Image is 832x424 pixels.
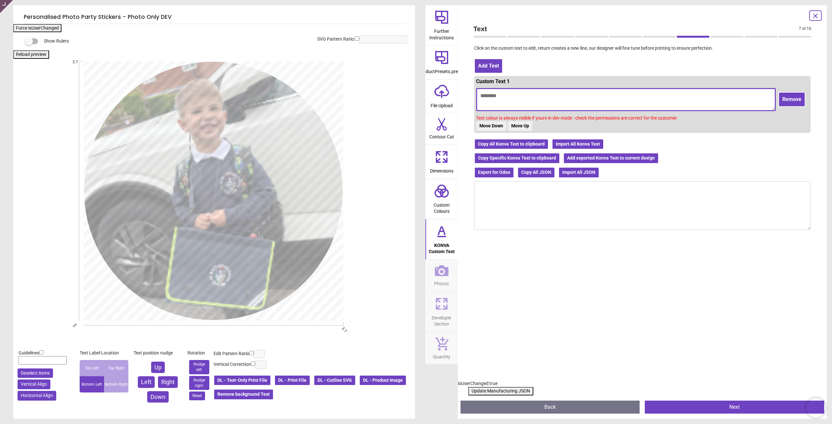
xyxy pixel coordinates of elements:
[806,398,825,418] iframe: Brevo live chat
[13,50,49,59] button: Reload preview
[458,380,827,387] div: isUserChanged: true
[13,24,61,32] button: Force isUserChanged
[274,375,310,386] button: DL - Print File
[430,165,453,174] span: Dimensions
[317,36,355,43] label: SVG Pattern Ratio:
[431,99,453,109] span: File Upload
[214,389,274,400] button: Remove background Test
[468,45,817,52] p: Click on the custom text to edit, return creates a new line, our designer will fine tune before p...
[425,179,458,219] button: Custom Colours
[425,80,458,113] button: File Upload
[419,65,464,75] span: productPresets.preset
[474,24,799,33] span: Text
[476,78,510,84] span: Custom Text 1
[138,376,155,388] button: Left
[778,92,805,107] button: Remove
[434,277,449,287] span: Photos
[425,145,458,179] button: Dimensions
[474,139,549,150] button: Copy All Konva Text to clipboard
[433,351,450,360] span: Quantity
[425,5,458,45] button: Further Instructions
[147,391,169,403] button: Down
[24,10,405,24] h5: Personalised Photo Party Stickers - Photo Only DEV
[214,361,251,368] label: Vertical Correction
[425,332,458,365] button: Quantity
[80,360,104,376] div: Top Left
[552,139,604,150] button: Import All Konva Text
[426,239,457,255] span: KONVA Custom Text
[66,59,78,65] span: 3.7
[474,167,514,178] button: Export for Odoo
[189,392,205,400] button: Reset
[214,375,271,386] button: DL - Text-Only Print File
[508,121,532,131] button: Move Up
[425,219,458,259] button: KONVA Custom Text
[189,360,209,374] button: Nudge left
[558,167,599,178] button: Import All JSON
[151,362,165,373] button: Up
[799,26,811,32] span: 7 of 10
[80,350,128,356] div: Text Label Location
[474,153,560,164] button: Copy Specific Konva Text to clipboard
[563,153,659,164] button: Add exported Konva Text to current design
[19,350,39,355] span: Guidelines
[426,199,457,215] span: Custom Colours
[429,131,454,140] span: Contour Cut
[104,376,128,392] div: Bottom Right
[18,368,53,378] button: Deselect items
[188,350,211,356] div: Rotation
[29,37,415,45] div: Show Rulers
[18,391,56,401] button: Horizontal Align
[517,167,555,178] button: Copy All JSON
[104,360,128,376] div: Top Right
[189,376,209,390] button: Nudge right
[476,121,506,131] button: Move Down
[474,58,503,73] button: Add Text
[476,115,677,121] span: Text colour is always visible if youre in dev mode - check the permissions are correct for the cu...
[314,375,356,386] button: DL - Cutline SVG
[461,401,640,414] button: Back
[645,401,824,414] button: Next
[426,25,457,41] span: Further Instructions
[158,376,178,388] button: Right
[18,379,50,389] button: Vertical Align
[359,375,407,386] button: DL - Product Image
[426,312,457,328] span: Developer Section
[468,387,533,395] button: Update Manufacturing JSON
[425,45,458,79] button: productPresets.preset
[425,292,458,332] button: Developer Section
[214,351,249,357] label: Edit Pattern Ratio
[80,376,104,392] div: Bottom Left
[425,260,458,291] button: Photos
[134,350,182,356] div: Text position nudge
[425,113,458,145] button: Contour Cut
